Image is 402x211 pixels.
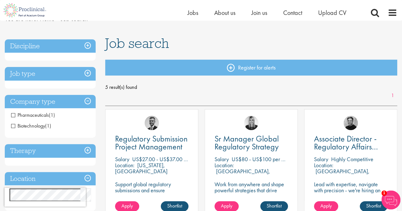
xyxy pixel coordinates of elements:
[11,112,55,118] span: Pharmaceuticals
[214,9,235,17] a: About us
[320,202,332,209] span: Apply
[5,67,96,81] h3: Job type
[5,95,96,109] h3: Company type
[215,135,288,151] a: Sr Manager Global Regulatory Strategy
[105,60,397,76] a: Register for alerts
[215,162,234,169] span: Location:
[251,9,267,17] a: Join us
[232,155,291,163] p: US$80 - US$100 per hour
[115,133,187,152] span: Regulatory Submission Project Management
[115,162,167,175] p: [US_STATE], [GEOGRAPHIC_DATA]
[314,135,387,151] a: Associate Director - Regulatory Affairs Consultant
[115,155,129,163] span: Salary
[115,162,134,169] span: Location:
[145,116,159,130] img: Alex Bill
[4,188,86,207] iframe: reCAPTCHA
[215,168,270,181] p: [GEOGRAPHIC_DATA], [GEOGRAPHIC_DATA]
[314,155,328,163] span: Salary
[132,155,202,163] p: US$27.00 - US$37.00 per hour
[121,202,133,209] span: Apply
[318,9,346,17] a: Upload CV
[49,112,55,118] span: (1)
[381,190,400,209] img: Chatbot
[187,9,198,17] a: Jobs
[11,112,49,118] span: Pharmaceuticals
[11,122,51,129] span: Biotechnology
[45,122,51,129] span: (1)
[388,92,397,99] a: 1
[105,35,169,52] span: Job search
[5,39,96,53] h3: Discipline
[244,116,258,130] img: Janelle Jones
[344,116,358,130] img: Peter Duvall
[105,82,397,92] span: 5 result(s) found
[115,135,188,151] a: Regulatory Submission Project Management
[314,168,370,181] p: [GEOGRAPHIC_DATA], [GEOGRAPHIC_DATA]
[381,190,387,196] span: 1
[5,172,96,186] h3: Location
[283,9,302,17] a: Contact
[5,144,96,158] h3: Therapy
[221,202,232,209] span: Apply
[215,155,229,163] span: Salary
[11,122,45,129] span: Biotechnology
[215,133,279,152] span: Sr Manager Global Regulatory Strategy
[314,162,333,169] span: Location:
[314,133,378,160] span: Associate Director - Regulatory Affairs Consultant
[331,155,373,163] p: Highly Competitive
